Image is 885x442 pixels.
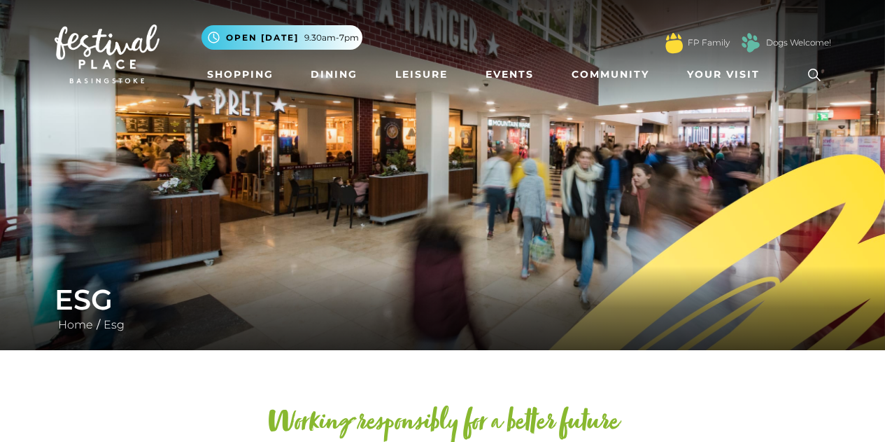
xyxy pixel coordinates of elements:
a: FP Family [688,36,730,49]
a: Leisure [390,62,453,88]
a: Community [566,62,655,88]
a: Dining [305,62,363,88]
a: Esg [100,318,128,331]
h1: ESG [55,283,831,317]
h2: Working responsibly for a better future [121,408,765,439]
a: Home [55,318,97,331]
button: Open [DATE] 9.30am-7pm [201,25,362,50]
span: 9.30am-7pm [304,32,359,44]
img: Festival Place Logo [55,25,160,83]
span: Your Visit [687,67,760,82]
div: / [44,283,842,333]
a: Dogs Welcome! [766,36,831,49]
a: Shopping [201,62,279,88]
a: Your Visit [681,62,772,88]
a: Events [480,62,539,88]
span: Open [DATE] [226,32,299,44]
